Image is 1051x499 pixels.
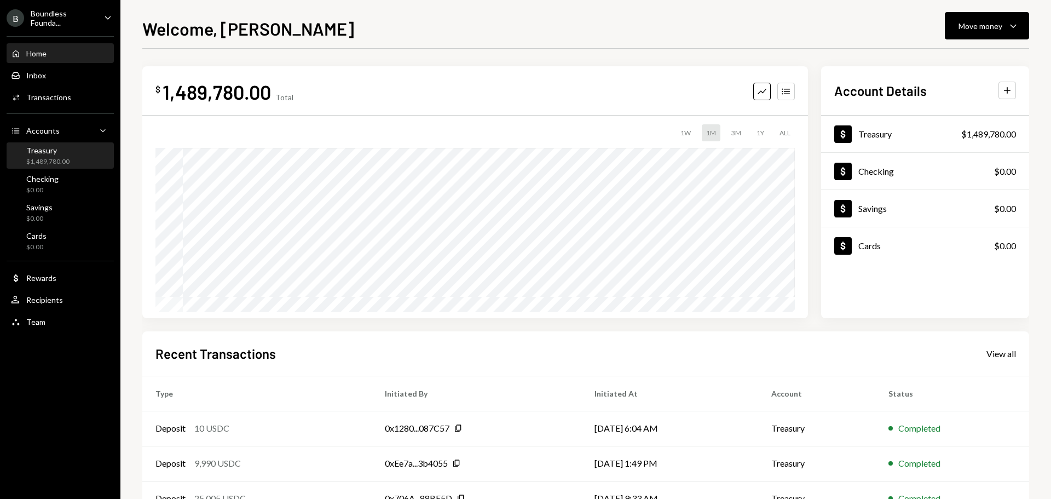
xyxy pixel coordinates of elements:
[898,422,940,435] div: Completed
[26,317,45,326] div: Team
[581,376,758,411] th: Initiated At
[26,203,53,212] div: Savings
[26,146,70,155] div: Treasury
[875,376,1029,411] th: Status
[155,84,160,95] div: $
[26,273,56,283] div: Rewards
[898,457,940,470] div: Completed
[758,376,875,411] th: Account
[858,166,894,176] div: Checking
[275,93,293,102] div: Total
[994,239,1016,253] div: $0.00
[142,376,372,411] th: Type
[155,457,186,470] div: Deposit
[758,411,875,446] td: Treasury
[194,457,241,470] div: 9,990 USDC
[7,290,114,309] a: Recipients
[702,124,720,141] div: 1M
[821,116,1029,152] a: Treasury$1,489,780.00
[385,457,448,470] div: 0xEe7a...3b4055
[194,422,229,435] div: 10 USDC
[26,157,70,167] div: $1,489,780.00
[7,121,114,140] a: Accounts
[372,376,581,411] th: Initiated By
[7,312,114,331] a: Team
[945,12,1029,39] button: Move money
[958,20,1002,32] div: Move money
[821,190,1029,227] a: Savings$0.00
[858,240,881,251] div: Cards
[26,295,63,305] div: Recipients
[961,128,1016,141] div: $1,489,780.00
[581,446,758,481] td: [DATE] 1:49 PM
[821,153,1029,190] a: Checking$0.00
[581,411,758,446] td: [DATE] 6:04 AM
[155,422,186,435] div: Deposit
[26,186,59,195] div: $0.00
[7,228,114,254] a: Cards$0.00
[7,199,114,226] a: Savings$0.00
[775,124,795,141] div: ALL
[26,214,53,223] div: $0.00
[7,171,114,197] a: Checking$0.00
[26,231,47,240] div: Cards
[385,422,449,435] div: 0x1280...087C57
[986,348,1016,359] div: View all
[163,79,271,104] div: 1,489,780.00
[31,9,95,27] div: Boundless Founda...
[752,124,769,141] div: 1Y
[7,9,24,27] div: B
[858,203,887,214] div: Savings
[26,49,47,58] div: Home
[834,82,927,100] h2: Account Details
[7,268,114,288] a: Rewards
[26,71,46,80] div: Inbox
[727,124,746,141] div: 3M
[142,18,354,39] h1: Welcome, [PERSON_NAME]
[7,87,114,107] a: Transactions
[758,446,875,481] td: Treasury
[26,174,59,183] div: Checking
[26,93,71,102] div: Transactions
[7,43,114,63] a: Home
[7,142,114,169] a: Treasury$1,489,780.00
[994,165,1016,178] div: $0.00
[994,202,1016,215] div: $0.00
[26,126,60,135] div: Accounts
[986,347,1016,359] a: View all
[26,243,47,252] div: $0.00
[858,129,892,139] div: Treasury
[676,124,695,141] div: 1W
[7,65,114,85] a: Inbox
[821,227,1029,264] a: Cards$0.00
[155,345,276,363] h2: Recent Transactions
